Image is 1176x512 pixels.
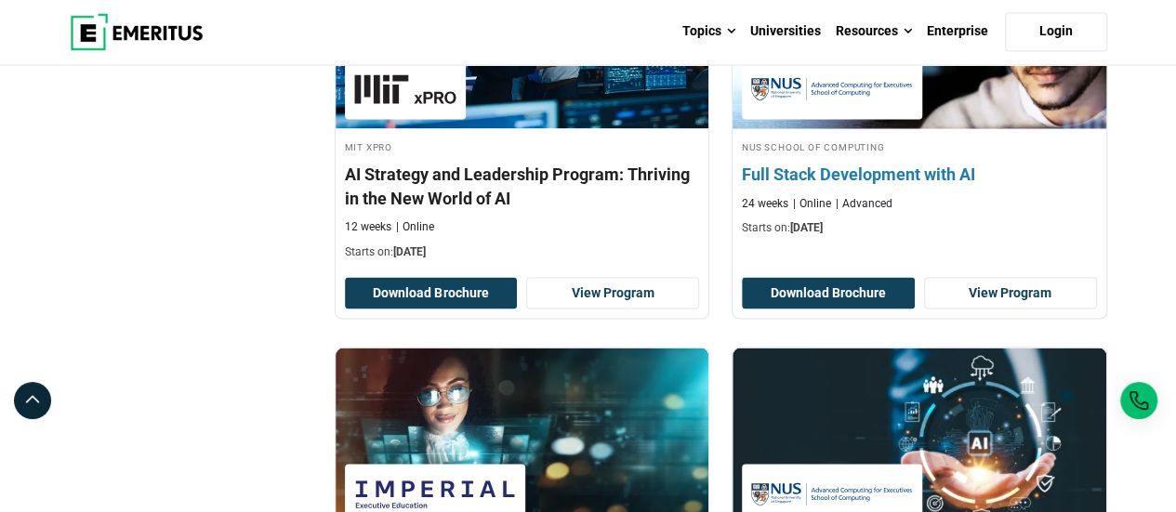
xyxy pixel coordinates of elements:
a: View Program [924,277,1097,309]
p: Online [793,195,831,211]
h4: Full Stack Development with AI [742,162,1097,185]
img: MIT xPRO [354,68,456,110]
span: [DATE] [790,220,823,233]
p: Starts on: [345,243,700,259]
p: 24 weeks [742,195,788,211]
p: Starts on: [742,219,1097,235]
img: NUS School of Computing [751,68,913,110]
p: Online [396,218,434,234]
h4: AI Strategy and Leadership Program: Thriving in the New World of AI [345,162,700,208]
button: Download Brochure [345,277,518,309]
h4: NUS School of Computing [742,138,1097,153]
a: View Program [526,277,699,309]
span: [DATE] [393,244,426,257]
h4: MIT xPRO [345,138,700,153]
p: 12 weeks [345,218,391,234]
button: Download Brochure [742,277,915,309]
a: Login [1005,12,1107,51]
p: Advanced [836,195,892,211]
